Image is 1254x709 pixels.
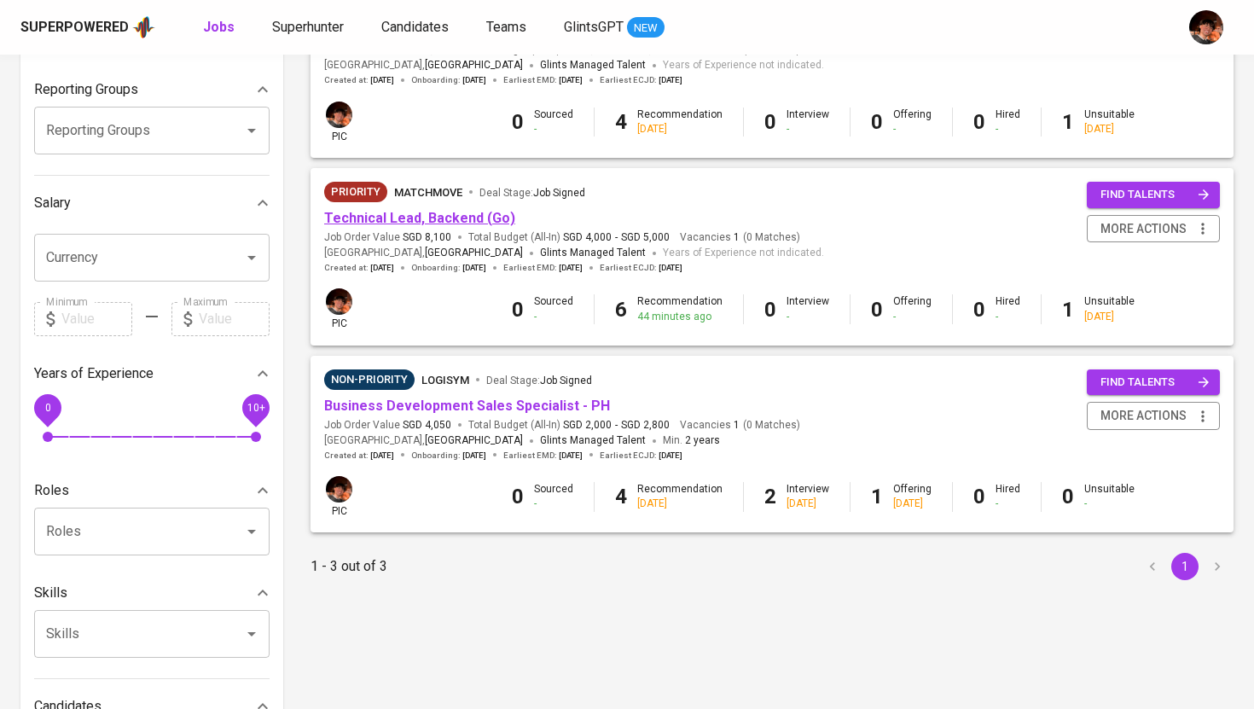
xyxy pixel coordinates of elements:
span: Job Order Value [324,230,451,245]
div: pic [324,474,354,519]
a: Superpoweredapp logo [20,15,155,40]
div: - [787,310,829,324]
span: 10+ [247,401,264,413]
span: Glints Managed Talent [540,59,646,71]
div: - [996,497,1020,511]
div: Recommendation [637,482,723,511]
button: Open [240,520,264,543]
span: SGD 8,100 [403,230,451,245]
span: [DATE] [370,262,394,274]
span: SGD 4,000 [563,230,612,245]
button: Open [240,622,264,646]
span: Earliest ECJD : [600,262,682,274]
div: - [534,497,573,511]
span: Priority [324,183,387,200]
div: [DATE] [787,497,829,511]
span: Vacancies ( 0 Matches ) [680,418,800,433]
div: - [893,122,932,137]
div: Roles [34,474,270,508]
div: [DATE] [893,497,932,511]
div: Hired [996,108,1020,137]
b: 0 [973,298,985,322]
a: Teams [486,17,530,38]
a: Business Development Sales Specialist - PH [324,398,610,414]
div: Sourced [534,294,573,323]
span: SGD 4,050 [403,418,451,433]
div: Reporting Groups [34,73,270,107]
div: New Job received from Demand Team [324,182,387,202]
span: Deal Stage : [479,187,585,199]
span: Earliest EMD : [503,262,583,274]
span: SGD 2,800 [621,418,670,433]
p: Salary [34,193,71,213]
span: 0 [44,401,50,413]
div: Unsuitable [1084,108,1135,137]
span: [DATE] [462,450,486,462]
div: - [534,122,573,137]
b: 1 [1062,110,1074,134]
span: Total Budget (All-In) [468,230,670,245]
div: Sourced [534,482,573,511]
span: Onboarding : [411,450,486,462]
b: 0 [973,110,985,134]
b: 2 [764,485,776,509]
span: [GEOGRAPHIC_DATA] [425,57,523,74]
div: Offering [893,108,932,137]
span: [GEOGRAPHIC_DATA] , [324,433,523,450]
div: - [996,122,1020,137]
div: - [996,310,1020,324]
b: 4 [615,110,627,134]
span: [DATE] [559,74,583,86]
img: app logo [132,15,155,40]
p: Skills [34,583,67,603]
button: find talents [1087,182,1220,208]
span: [GEOGRAPHIC_DATA] [425,433,523,450]
div: Interview [787,294,829,323]
span: SGD 2,000 [563,418,612,433]
p: Reporting Groups [34,79,138,100]
div: Recommendation [637,294,723,323]
nav: pagination navigation [1136,553,1234,580]
div: Sourced [534,108,573,137]
span: [DATE] [559,450,583,462]
span: Onboarding : [411,262,486,274]
button: find talents [1087,369,1220,396]
a: Jobs [203,17,238,38]
b: 0 [512,298,524,322]
span: [GEOGRAPHIC_DATA] , [324,245,523,262]
div: pic [324,287,354,331]
div: Offering [893,482,932,511]
img: diemas@glints.com [326,476,352,503]
b: Jobs [203,19,235,35]
span: Glints Managed Talent [540,247,646,259]
div: - [534,310,573,324]
div: Recommendation [637,108,723,137]
span: Job Signed [540,375,592,386]
span: more actions [1100,218,1187,240]
b: 0 [871,110,883,134]
span: Created at : [324,262,394,274]
span: MatchMove [394,186,462,199]
span: [DATE] [462,262,486,274]
div: 44 minutes ago [637,310,723,324]
div: [DATE] [1084,122,1135,137]
span: Non-Priority [324,371,415,388]
div: - [893,310,932,324]
span: Earliest EMD : [503,74,583,86]
span: Vacancies ( 0 Matches ) [680,230,800,245]
span: Earliest ECJD : [600,450,682,462]
div: Interview [787,482,829,511]
a: Technical Lead, Backend (Go) [324,210,515,226]
span: [DATE] [559,262,583,274]
button: more actions [1087,402,1220,430]
span: more actions [1100,405,1187,427]
div: Superpowered [20,18,129,38]
div: [DATE] [1084,310,1135,324]
span: Teams [486,19,526,35]
span: Created at : [324,74,394,86]
span: [DATE] [659,450,682,462]
span: [DATE] [370,450,394,462]
span: [DATE] [659,74,682,86]
p: Roles [34,480,69,501]
span: Deal Stage : [486,375,592,386]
